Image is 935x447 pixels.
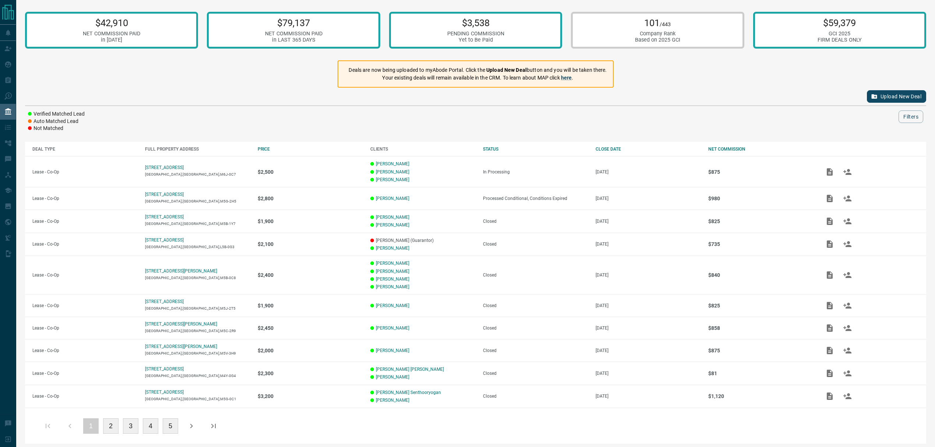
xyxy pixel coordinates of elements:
p: $3,200 [258,393,363,399]
p: [DATE] [596,196,701,201]
button: 4 [143,418,158,434]
p: Lease - Co-Op [32,371,138,376]
a: [PERSON_NAME] [376,222,409,228]
p: [STREET_ADDRESS][PERSON_NAME] [145,321,217,327]
span: Add / View Documents [821,348,839,353]
p: $825 [708,303,814,309]
a: [PERSON_NAME] [376,325,409,331]
p: [DATE] [596,348,701,353]
span: Add / View Documents [821,196,839,201]
button: 2 [103,418,119,434]
button: Upload New Deal [867,90,926,103]
div: FULL PROPERTY ADDRESS [145,147,250,152]
span: Match Clients [839,272,856,277]
p: [DATE] [596,371,701,376]
p: $2,450 [258,325,363,331]
p: Lease - Co-Op [32,303,138,308]
p: [GEOGRAPHIC_DATA],[GEOGRAPHIC_DATA],M5G-2H5 [145,199,250,203]
span: Add / View Documents [821,218,839,223]
p: [GEOGRAPHIC_DATA],[GEOGRAPHIC_DATA],M5B-0C8 [145,276,250,280]
p: [GEOGRAPHIC_DATA],[GEOGRAPHIC_DATA],M5C-2R9 [145,329,250,333]
a: here [561,75,572,81]
a: [PERSON_NAME] [376,348,409,353]
span: Add / View Documents [821,303,839,308]
p: Lease - Co-Op [32,348,138,353]
li: Not Matched [28,125,85,132]
a: [STREET_ADDRESS] [145,390,184,395]
p: Your existing deals will remain available in the CRM. To learn about MAP click . [349,74,607,82]
p: [DATE] [596,303,701,308]
p: [GEOGRAPHIC_DATA],[GEOGRAPHIC_DATA],L5B-0G3 [145,245,250,249]
p: $3,538 [447,17,504,28]
p: 101 [635,17,680,28]
div: In Processing [483,169,588,175]
a: [PERSON_NAME] [376,196,409,201]
a: [PERSON_NAME] Senthooryogan [376,390,441,395]
p: [DATE] [596,169,701,175]
a: [STREET_ADDRESS] [145,192,184,197]
p: [DATE] [596,272,701,278]
div: PENDING COMMISSION [447,31,504,37]
p: $980 [708,196,814,201]
p: $42,910 [83,17,140,28]
div: Closed [483,348,588,353]
p: $1,120 [708,393,814,399]
p: $59,379 [818,17,862,28]
span: Match Clients [839,325,856,330]
a: [STREET_ADDRESS][PERSON_NAME] [145,344,217,349]
div: Closed [483,303,588,308]
p: $2,300 [258,370,363,376]
p: Lease - Co-Op [32,242,138,247]
p: $1,900 [258,303,363,309]
p: $2,800 [258,196,363,201]
div: FIRM DEALS ONLY [818,37,862,43]
div: Yet to Be Paid [447,37,504,43]
p: Lease - Co-Op [32,169,138,175]
div: CLOSE DATE [596,147,701,152]
a: [STREET_ADDRESS][PERSON_NAME] [145,268,217,274]
p: [DATE] [596,325,701,331]
p: Lease - Co-Op [32,394,138,399]
p: [PERSON_NAME] (Guarantor) [370,238,476,243]
p: $735 [708,241,814,247]
p: Lease - Co-Op [32,325,138,331]
p: $2,500 [258,169,363,175]
a: [PERSON_NAME] [376,303,409,308]
p: Lease - Co-Op [32,272,138,278]
p: $1,900 [258,218,363,224]
div: NET COMMISSION PAID [265,31,322,37]
span: Add / View Documents [821,169,839,174]
a: [STREET_ADDRESS] [145,165,184,170]
span: Match Clients [839,303,856,308]
a: [PERSON_NAME] [376,246,409,251]
button: Filters [899,110,923,123]
p: [GEOGRAPHIC_DATA],[GEOGRAPHIC_DATA],M5J-2T5 [145,306,250,310]
span: Match Clients [839,348,856,353]
p: $2,100 [258,241,363,247]
a: [PERSON_NAME] [376,374,409,380]
p: [DATE] [596,242,701,247]
a: [STREET_ADDRESS] [145,299,184,304]
div: Closed [483,371,588,376]
li: Auto Matched Lead [28,118,85,125]
span: Match Clients [839,196,856,201]
a: [PERSON_NAME] [PERSON_NAME] [376,367,444,372]
div: Closed [483,325,588,331]
div: Closed [483,394,588,399]
p: $840 [708,272,814,278]
div: Closed [483,272,588,278]
div: Closed [483,219,588,224]
p: $2,400 [258,272,363,278]
a: [PERSON_NAME] [376,269,409,274]
a: [PERSON_NAME] [376,398,409,403]
button: 1 [83,418,99,434]
p: Deals are now being uploaded to myAbode Portal. Click the button and you will be taken there. [349,66,607,74]
span: Add / View Documents [821,325,839,330]
div: in [DATE] [83,37,140,43]
p: $875 [708,348,814,353]
span: Match Clients [839,394,856,399]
